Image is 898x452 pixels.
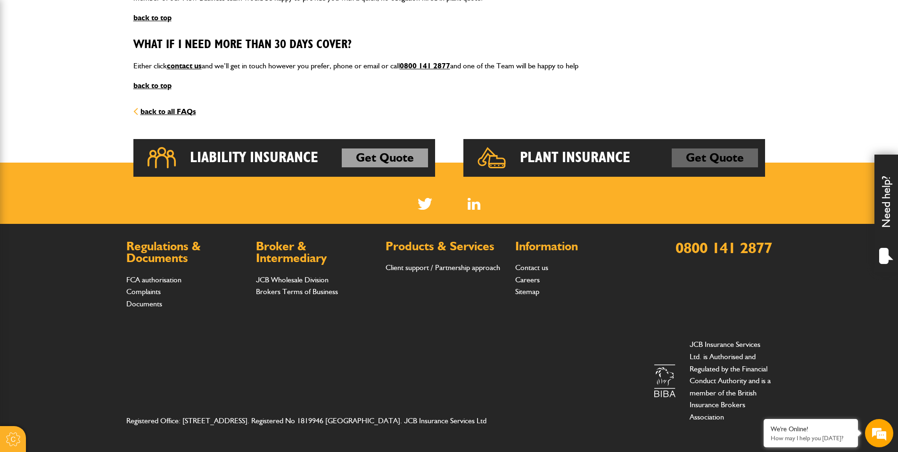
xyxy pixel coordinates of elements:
[676,238,772,257] a: 0800 141 2877
[190,148,318,167] h2: Liability Insurance
[133,38,765,52] h3: What if I need more than 30 Days cover?
[418,198,432,210] img: Twitter
[133,107,196,116] a: back to all FAQs
[133,60,765,72] p: Either click and we’ll get in touch however you prefer, phone or email or call and one of the Tea...
[690,338,772,423] p: JCB Insurance Services Ltd. is Authorised and Regulated by the Financial Conduct Authority and is...
[515,275,540,284] a: Careers
[256,275,329,284] a: JCB Wholesale Division
[386,263,500,272] a: Client support / Partnership approach
[256,240,376,264] h2: Broker & Intermediary
[133,81,172,90] a: back to top
[468,198,480,210] a: LinkedIn
[515,240,635,253] h2: Information
[400,61,450,70] a: 0800 141 2877
[126,299,162,308] a: Documents
[126,415,507,427] address: Registered Office: [STREET_ADDRESS]. Registered No 1819946 [GEOGRAPHIC_DATA]. JCB Insurance Servi...
[468,198,480,210] img: Linked In
[672,148,758,167] a: Get Quote
[771,435,851,442] p: How may I help you today?
[771,425,851,433] div: We're Online!
[133,13,172,22] a: back to top
[386,240,506,253] h2: Products & Services
[342,148,428,167] a: Get Quote
[515,287,539,296] a: Sitemap
[126,287,161,296] a: Complaints
[874,155,898,272] div: Need help?
[256,287,338,296] a: Brokers Terms of Business
[515,263,548,272] a: Contact us
[167,61,202,70] a: contact us
[520,148,630,167] h2: Plant Insurance
[126,240,247,264] h2: Regulations & Documents
[126,275,181,284] a: FCA authorisation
